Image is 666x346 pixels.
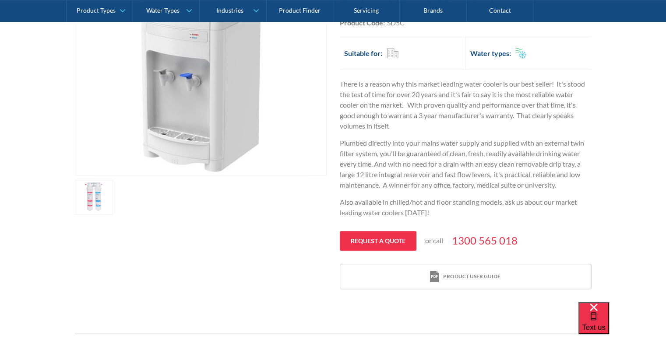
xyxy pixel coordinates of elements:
[216,7,243,14] div: Industries
[340,197,592,218] p: Also available in chilled/hot and floor standing models, ask us about our market leading water co...
[146,7,180,14] div: Water Types
[425,235,443,246] p: or call
[387,17,405,28] div: SD5C
[340,79,592,131] p: There is a reason why this market leading water cooler is our best seller! It's stood the test of...
[430,271,439,283] img: print icon
[340,264,591,289] a: print iconProduct user guide
[340,231,416,251] a: Request a quote
[578,302,666,346] iframe: podium webchat widget bubble
[470,48,511,59] h2: Water types:
[443,273,500,280] div: Product user guide
[344,48,382,59] h2: Suitable for:
[452,233,518,248] a: 1300 565 018
[340,18,385,27] strong: Product Code:
[340,138,592,190] p: Plumbed directly into your mains water supply and supplied with an external twin filter system, y...
[77,7,116,14] div: Product Types
[75,180,113,215] a: open lightbox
